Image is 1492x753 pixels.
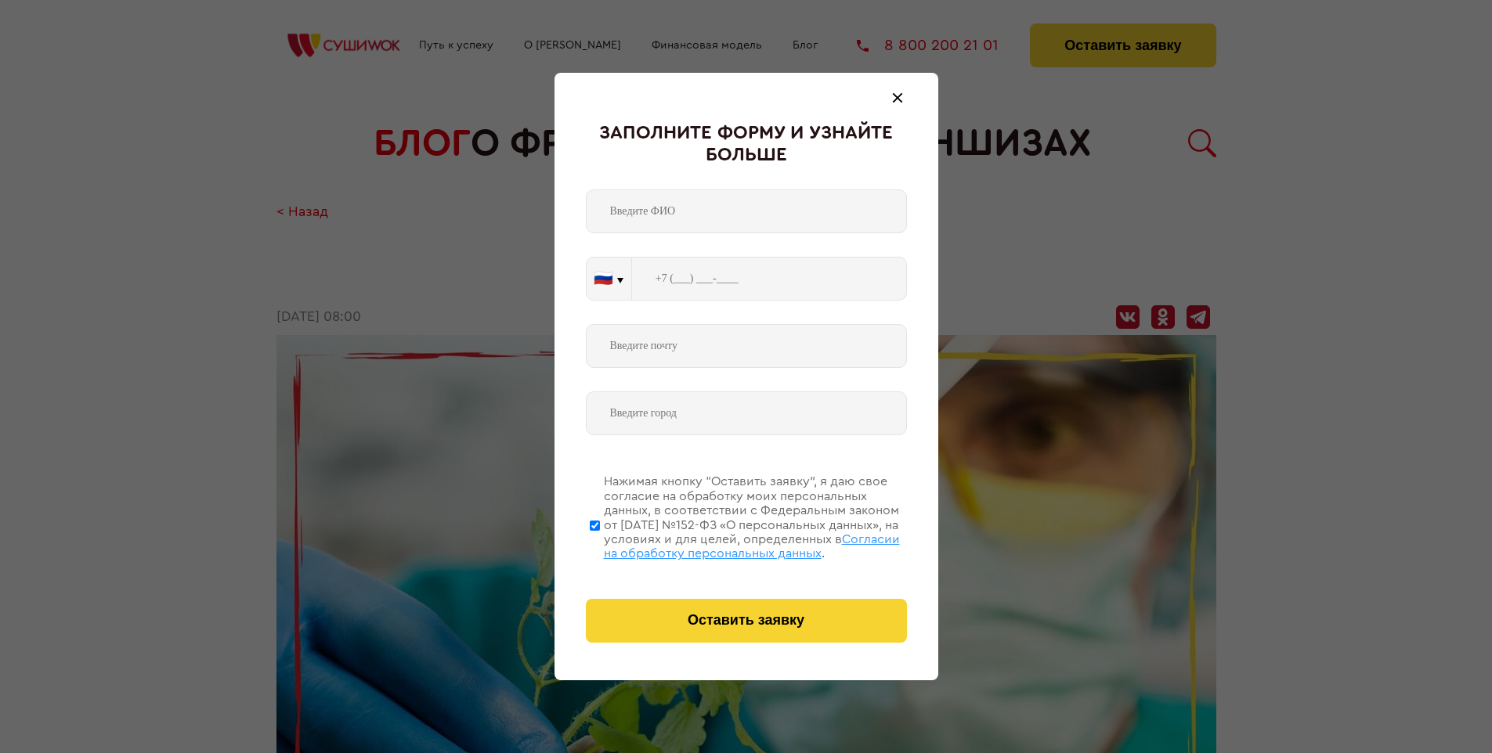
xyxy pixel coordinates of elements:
span: Согласии на обработку персональных данных [604,533,900,560]
button: 🇷🇺 [587,258,631,300]
input: Введите почту [586,324,907,368]
button: Оставить заявку [586,599,907,643]
input: Введите ФИО [586,189,907,233]
input: +7 (___) ___-____ [632,257,907,301]
div: Заполните форму и узнайте больше [586,123,907,166]
div: Нажимая кнопку “Оставить заявку”, я даю свое согласие на обработку моих персональных данных, в со... [604,474,907,560]
input: Введите город [586,391,907,435]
